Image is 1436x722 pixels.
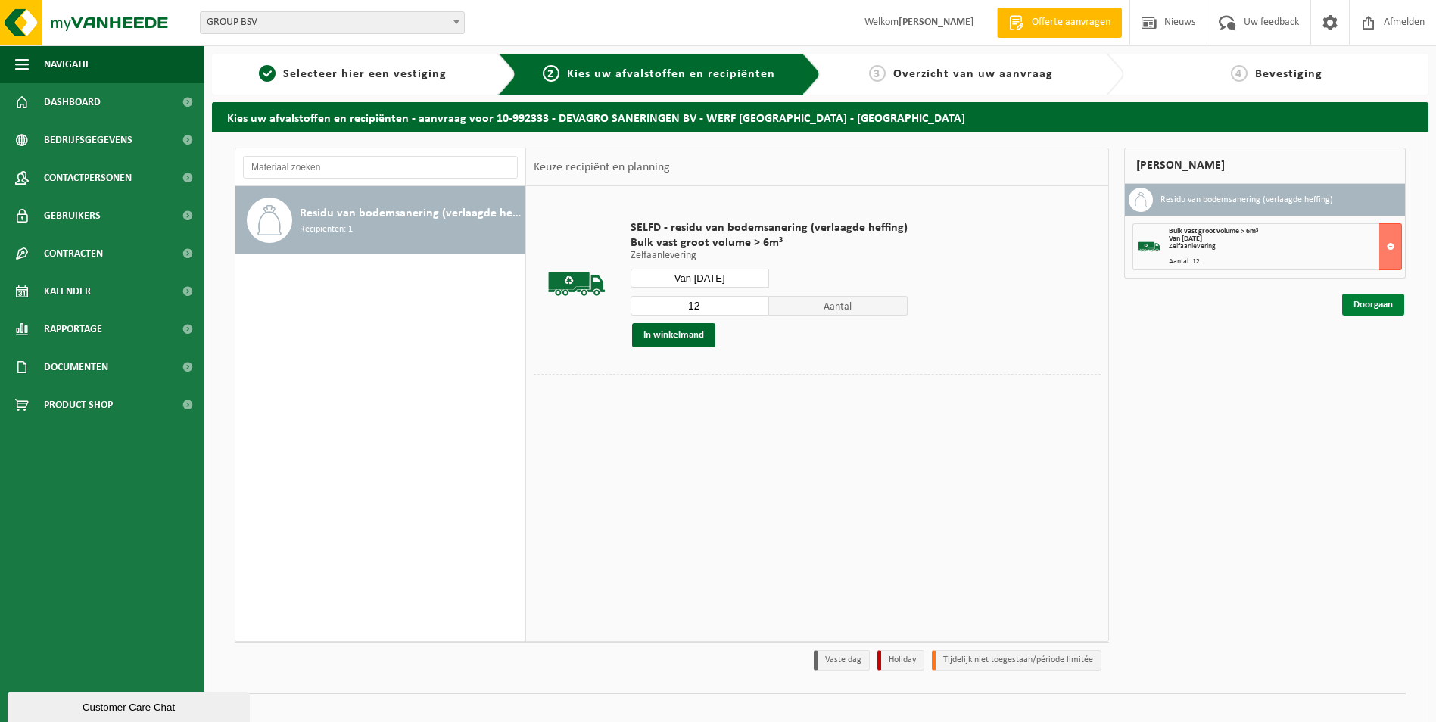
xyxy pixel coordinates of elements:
strong: [PERSON_NAME] [899,17,974,28]
input: Materiaal zoeken [243,156,518,179]
span: 4 [1231,65,1248,82]
span: Aantal [769,296,908,316]
span: Documenten [44,348,108,386]
button: Residu van bodemsanering (verlaagde heffing) Recipiënten: 1 [235,186,525,254]
span: Bevestiging [1255,68,1322,80]
h3: Residu van bodemsanering (verlaagde heffing) [1160,188,1333,212]
span: Overzicht van uw aanvraag [893,68,1053,80]
a: 1Selecteer hier een vestiging [220,65,486,83]
span: Navigatie [44,45,91,83]
span: Bulk vast groot volume > 6m³ [631,235,908,251]
input: Selecteer datum [631,269,769,288]
span: Selecteer hier een vestiging [283,68,447,80]
li: Holiday [877,650,924,671]
span: Gebruikers [44,197,101,235]
span: Product Shop [44,386,113,424]
div: Keuze recipiënt en planning [526,148,678,186]
li: Tijdelijk niet toegestaan/période limitée [932,650,1101,671]
h2: Kies uw afvalstoffen en recipiënten - aanvraag voor 10-992333 - DEVAGRO SANERINGEN BV - WERF [GEO... [212,102,1428,132]
strong: Van [DATE] [1169,235,1202,243]
button: In winkelmand [632,323,715,347]
div: Aantal: 12 [1169,258,1401,266]
iframe: chat widget [8,689,253,722]
span: 1 [259,65,276,82]
span: 3 [869,65,886,82]
span: Rapportage [44,310,102,348]
span: Contracten [44,235,103,272]
div: [PERSON_NAME] [1124,148,1406,184]
span: GROUP BSV [201,12,464,33]
span: Bulk vast groot volume > 6m³ [1169,227,1258,235]
p: Zelfaanlevering [631,251,908,261]
span: GROUP BSV [200,11,465,34]
span: Offerte aanvragen [1028,15,1114,30]
span: Kies uw afvalstoffen en recipiënten [567,68,775,80]
a: Doorgaan [1342,294,1404,316]
li: Vaste dag [814,650,870,671]
span: Kalender [44,272,91,310]
span: Dashboard [44,83,101,121]
span: Contactpersonen [44,159,132,197]
a: Offerte aanvragen [997,8,1122,38]
span: Bedrijfsgegevens [44,121,132,159]
span: Residu van bodemsanering (verlaagde heffing) [300,204,521,223]
span: 2 [543,65,559,82]
span: SELFD - residu van bodemsanering (verlaagde heffing) [631,220,908,235]
div: Zelfaanlevering [1169,243,1401,251]
span: Recipiënten: 1 [300,223,353,237]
